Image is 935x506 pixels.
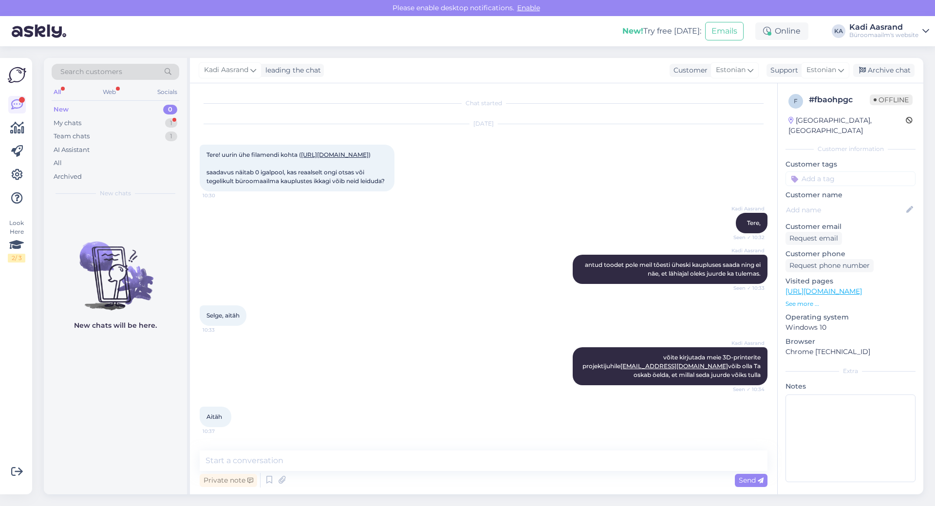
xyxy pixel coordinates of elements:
button: Emails [705,22,744,40]
div: New [54,105,69,114]
p: Customer name [785,190,916,200]
div: Socials [155,86,179,98]
span: Kadi Aasrand [204,65,248,75]
div: leading the chat [262,65,321,75]
p: Windows 10 [785,322,916,333]
span: Seen ✓ 10:33 [728,284,765,292]
b: New! [622,26,643,36]
p: Customer tags [785,159,916,169]
p: Chrome [TECHNICAL_ID] [785,347,916,357]
div: AI Assistant [54,145,90,155]
p: Customer phone [785,249,916,259]
span: New chats [100,189,131,198]
img: Askly Logo [8,66,26,84]
div: Support [767,65,798,75]
div: Archived [54,172,82,182]
span: 10:33 [203,326,239,334]
img: No chats [44,224,187,312]
div: Chat started [200,99,767,108]
div: Online [755,22,808,40]
span: Seen ✓ 10:34 [728,386,765,393]
div: 0 [163,105,177,114]
div: Archive chat [853,64,915,77]
a: [URL][DOMAIN_NAME] [301,151,369,158]
span: Estonian [806,65,836,75]
span: Estonian [716,65,746,75]
span: 10:37 [203,428,239,435]
span: 10:30 [203,192,239,199]
div: # fbaohpgc [809,94,870,106]
input: Add name [786,205,904,215]
p: Visited pages [785,276,916,286]
a: Kadi AasrandBüroomaailm's website [849,23,929,39]
div: 1 [165,118,177,128]
div: Büroomaailm's website [849,31,918,39]
span: Kadi Aasrand [728,339,765,347]
div: Web [101,86,118,98]
span: Enable [514,3,543,12]
div: 2 / 3 [8,254,25,262]
span: Kadi Aasrand [728,205,765,212]
div: 1 [165,131,177,141]
p: Notes [785,381,916,392]
div: Team chats [54,131,90,141]
span: Seen ✓ 10:32 [728,234,765,241]
span: Search customers [60,67,122,77]
div: Look Here [8,219,25,262]
p: New chats will be here. [74,320,157,331]
span: Selge, aitäh [206,312,240,319]
span: Kadi Aasrand [728,247,765,254]
div: Customer [670,65,708,75]
div: Try free [DATE]: [622,25,701,37]
div: Customer information [785,145,916,153]
p: Browser [785,337,916,347]
span: võite kirjutada meie 3D-printerite projektijuhile võib olla Ta oskab öelda, et millal seda juurde... [582,354,762,378]
span: Tere! uurin ühe filamendi kohta ( ) saadavus näitab 0 igalpool, kas reaalselt ongi otsas või tege... [206,151,385,185]
span: Aitäh [206,413,222,420]
div: All [52,86,63,98]
div: Kadi Aasrand [849,23,918,31]
div: Extra [785,367,916,375]
div: [GEOGRAPHIC_DATA], [GEOGRAPHIC_DATA] [788,115,906,136]
div: [DATE] [200,119,767,128]
div: KA [832,24,845,38]
span: Send [739,476,764,485]
span: Tere, [747,219,761,226]
span: Offline [870,94,913,105]
div: My chats [54,118,81,128]
input: Add a tag [785,171,916,186]
p: Customer email [785,222,916,232]
span: antud toodet pole meil tõesti üheski kaupluses saada ning ei näe, et lähiajal oleks juurde ka tul... [585,261,762,277]
a: [URL][DOMAIN_NAME] [785,287,862,296]
div: Private note [200,474,257,487]
div: Request email [785,232,842,245]
div: Request phone number [785,259,874,272]
p: Operating system [785,312,916,322]
span: f [794,97,798,105]
p: See more ... [785,300,916,308]
div: All [54,158,62,168]
a: [EMAIL_ADDRESS][DOMAIN_NAME] [620,362,728,370]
